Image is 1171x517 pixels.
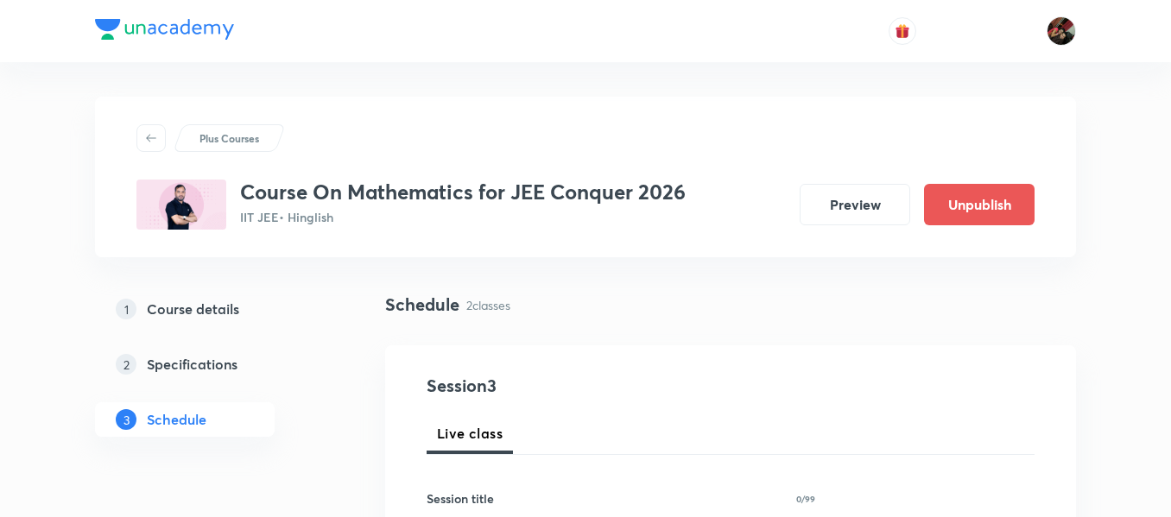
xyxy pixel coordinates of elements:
h4: Session 3 [427,373,742,399]
img: avatar [895,23,910,39]
button: avatar [889,17,916,45]
p: 2 classes [466,296,510,314]
p: IIT JEE • Hinglish [240,208,686,226]
img: Company Logo [95,19,234,40]
span: Live class [437,423,503,444]
h5: Course details [147,299,239,319]
h5: Specifications [147,354,237,375]
p: 2 [116,354,136,375]
a: 2Specifications [95,347,330,381]
img: Shweta Kokate [1047,16,1076,46]
img: E46AB955-9019-4CE8-8681-B9B73853A364_plus.png [136,180,226,230]
p: 3 [116,409,136,430]
h5: Schedule [147,409,206,430]
p: 1 [116,299,136,319]
h6: Session title [427,489,494,508]
button: Unpublish [924,184,1035,225]
a: Company Logo [95,19,234,44]
p: 0/99 [796,495,815,503]
button: Preview [800,184,910,225]
a: 1Course details [95,292,330,326]
p: Plus Courses [199,130,259,146]
h4: Schedule [385,292,459,318]
h3: Course On Mathematics for JEE Conquer 2026 [240,180,686,205]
